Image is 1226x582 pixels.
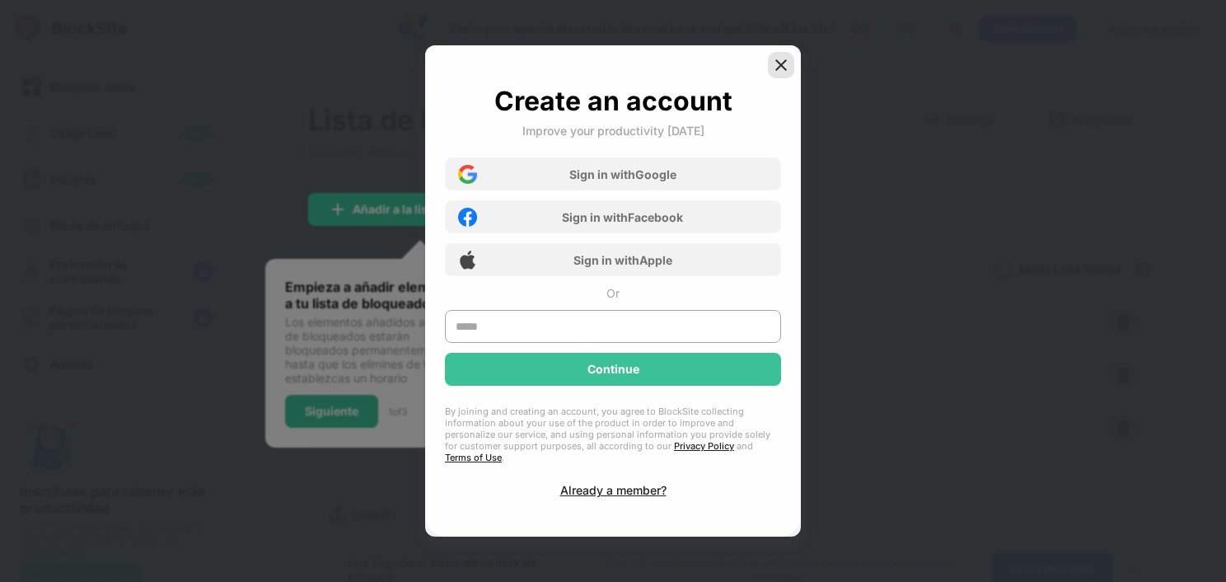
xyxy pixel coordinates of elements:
div: Sign in with Google [569,167,676,181]
div: Create an account [494,85,732,117]
a: Privacy Policy [674,440,734,452]
div: Improve your productivity [DATE] [522,124,704,138]
div: Sign in with Apple [573,253,672,267]
a: Terms of Use [445,452,502,463]
div: Already a member? [560,483,667,497]
div: Continue [587,363,639,376]
div: Sign in with Facebook [562,210,683,224]
img: facebook-icon.png [458,208,477,227]
div: Or [606,286,620,300]
div: By joining and creating an account, you agree to BlockSite collecting information about your use ... [445,406,781,463]
img: apple-icon.png [458,251,477,270]
img: google-icon.png [458,165,477,184]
